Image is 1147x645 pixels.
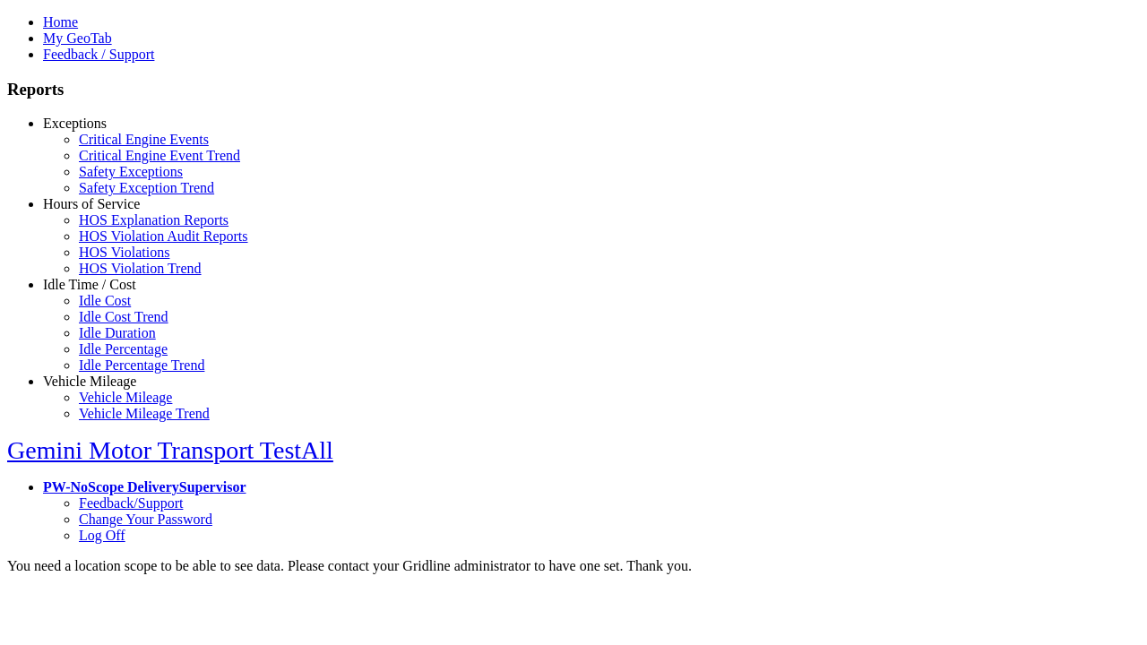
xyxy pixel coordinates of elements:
a: Vehicle Mileage [79,390,172,405]
a: Idle Cost Trend [79,309,168,324]
a: Critical Engine Event Trend [79,148,240,163]
a: Safety Exceptions [79,164,183,179]
a: Safety Exception Trend [79,180,214,195]
a: Idle Duration [79,325,156,340]
a: Gemini Motor Transport TestAll [7,436,333,464]
a: Feedback/Support [79,495,183,511]
a: Vehicle Mileage [43,374,136,389]
a: Home [43,14,78,30]
a: Idle Cost [79,293,131,308]
a: HOS Violations [79,245,169,260]
a: PW-NoScope DeliverySupervisor [43,479,246,494]
a: Idle Percentage Trend [79,357,204,373]
a: Change Your Password [79,512,212,527]
a: Log Off [79,528,125,543]
a: Vehicle Mileage Trend [79,406,210,421]
a: HOS Violation Trend [79,261,202,276]
a: HOS Explanation Reports [79,212,229,228]
a: HOS Violation Audit Reports [79,228,248,244]
a: Feedback / Support [43,47,154,62]
a: My GeoTab [43,30,112,46]
a: Idle Time / Cost [43,277,136,292]
a: Idle Percentage [79,341,168,357]
h3: Reports [7,80,1140,99]
div: You need a location scope to be able to see data. Please contact your Gridline administrator to h... [7,558,1140,574]
a: Critical Engine Events [79,132,209,147]
a: Exceptions [43,116,107,131]
a: Hours of Service [43,196,140,211]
